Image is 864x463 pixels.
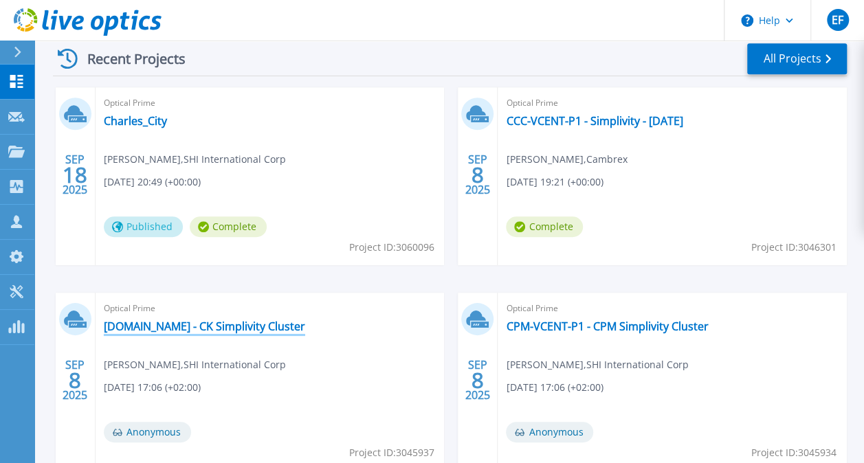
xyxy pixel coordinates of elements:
a: [DOMAIN_NAME] - CK Simplivity Cluster [104,319,305,333]
span: [DATE] 17:06 (+02:00) [506,380,603,395]
span: Anonymous [104,422,191,442]
span: Optical Prime [506,301,839,316]
div: SEP 2025 [62,150,88,200]
span: 8 [472,169,484,181]
span: [PERSON_NAME] , Cambrex [506,152,627,167]
span: Project ID: 3045937 [348,445,434,460]
span: Published [104,216,183,237]
a: CPM-VCENT-P1 - CPM Simplivity Cluster [506,319,708,333]
div: Recent Projects [53,42,204,76]
span: [PERSON_NAME] , SHI International Corp [104,152,286,167]
span: 8 [472,374,484,386]
span: 18 [63,169,87,181]
span: 8 [69,374,81,386]
a: All Projects [747,43,847,74]
span: [PERSON_NAME] , SHI International Corp [104,357,286,372]
a: CCC-VCENT-P1 - Simplivity - [DATE] [506,114,683,128]
span: Complete [506,216,583,237]
span: Optical Prime [506,95,839,111]
span: Complete [190,216,267,237]
div: SEP 2025 [62,355,88,405]
span: Anonymous [506,422,593,442]
span: Optical Prime [104,301,436,316]
span: [PERSON_NAME] , SHI International Corp [506,357,688,372]
div: SEP 2025 [465,150,491,200]
a: Charles_City [104,114,167,128]
span: Optical Prime [104,95,436,111]
div: SEP 2025 [465,355,491,405]
span: EF [832,14,843,25]
span: [DATE] 17:06 (+02:00) [104,380,201,395]
span: Project ID: 3045934 [751,445,837,460]
span: [DATE] 19:21 (+00:00) [506,174,603,190]
span: [DATE] 20:49 (+00:00) [104,174,201,190]
span: Project ID: 3060096 [348,240,434,255]
span: Project ID: 3046301 [751,240,837,255]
